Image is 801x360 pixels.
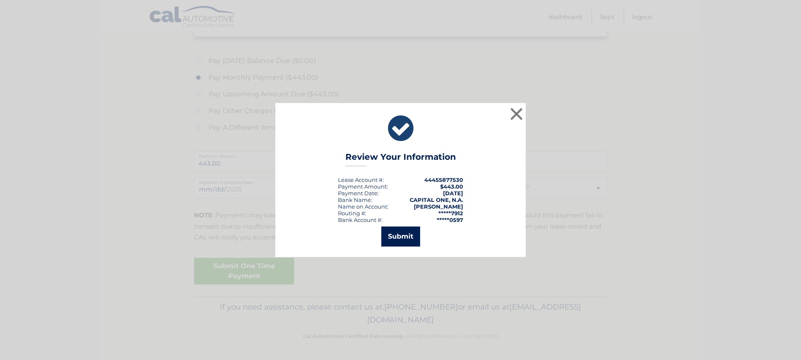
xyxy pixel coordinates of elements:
span: $443.00 [440,183,463,190]
div: : [338,190,379,196]
span: [DATE] [443,190,463,196]
div: Name on Account: [338,203,388,210]
button: × [508,106,525,122]
h3: Review Your Information [345,152,456,166]
div: Lease Account #: [338,176,384,183]
div: Bank Account #: [338,217,383,223]
button: Submit [381,227,420,247]
strong: CAPITAL ONE, N.A. [410,196,463,203]
strong: [PERSON_NAME] [414,203,463,210]
div: Bank Name: [338,196,372,203]
div: Payment Amount: [338,183,388,190]
div: Routing #: [338,210,366,217]
strong: 44455877530 [424,176,463,183]
span: Payment Date [338,190,378,196]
